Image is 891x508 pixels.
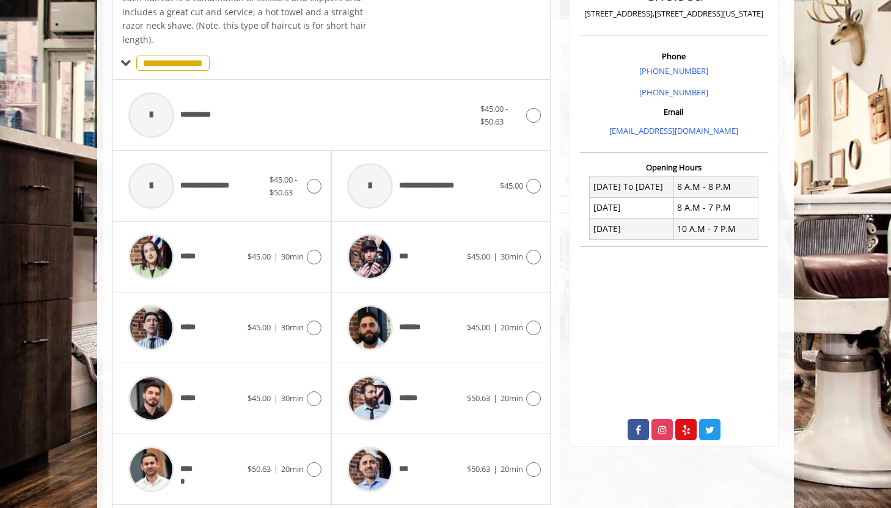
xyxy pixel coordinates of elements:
span: $50.63 [467,393,490,404]
span: 30min [281,322,304,333]
span: $45.00 [248,322,271,333]
span: 20min [281,463,304,474]
span: $45.00 [500,180,523,191]
span: $45.00 [248,393,271,404]
span: | [493,393,497,404]
span: | [274,322,278,333]
span: | [493,251,497,262]
h3: Phone [583,52,765,60]
a: [EMAIL_ADDRESS][DOMAIN_NAME] [609,125,738,136]
span: | [274,251,278,262]
td: 8 A.M - 7 P.M [673,197,758,218]
span: | [274,393,278,404]
span: 30min [281,393,304,404]
span: $45.00 - $50.63 [480,103,508,127]
td: 8 A.M - 8 P.M [673,176,758,197]
span: $50.63 [248,463,271,474]
a: [PHONE_NUMBER] [639,65,708,76]
td: 10 A.M - 7 P.M [673,219,758,239]
span: 30min [281,251,304,262]
span: 20min [501,463,523,474]
td: [DATE] [590,219,674,239]
span: | [493,322,497,333]
span: 30min [501,251,523,262]
span: | [493,463,497,474]
h3: Email [583,107,765,116]
span: $45.00 [467,322,490,333]
span: 20min [501,322,523,333]
span: | [274,463,278,474]
span: $50.63 [467,463,490,474]
span: $45.00 [467,251,490,262]
span: 20min [501,393,523,404]
h3: Opening Hours [580,163,768,172]
p: [STREET_ADDRESS],[STREET_ADDRESS][US_STATE] [583,7,765,20]
a: [PHONE_NUMBER] [639,87,708,98]
span: $45.00 - $50.63 [269,174,297,198]
td: [DATE] To [DATE] [590,176,674,197]
span: $45.00 [248,251,271,262]
td: [DATE] [590,197,674,218]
